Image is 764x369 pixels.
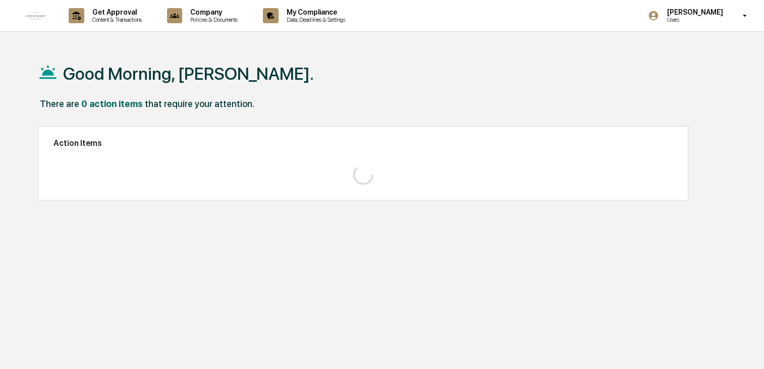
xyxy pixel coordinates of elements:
p: [PERSON_NAME] [659,8,728,16]
p: Get Approval [84,8,147,16]
div: that require your attention. [145,98,254,109]
h2: Action Items [53,138,672,148]
div: 0 action items [81,98,143,109]
p: Policies & Documents [182,16,243,23]
p: Company [182,8,243,16]
p: Content & Transactions [84,16,147,23]
img: logo [24,4,48,28]
h1: Good Morning, [PERSON_NAME]. [63,64,314,84]
div: There are [40,98,79,109]
p: Users [659,16,728,23]
p: My Compliance [279,8,350,16]
p: Data, Deadlines & Settings [279,16,350,23]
